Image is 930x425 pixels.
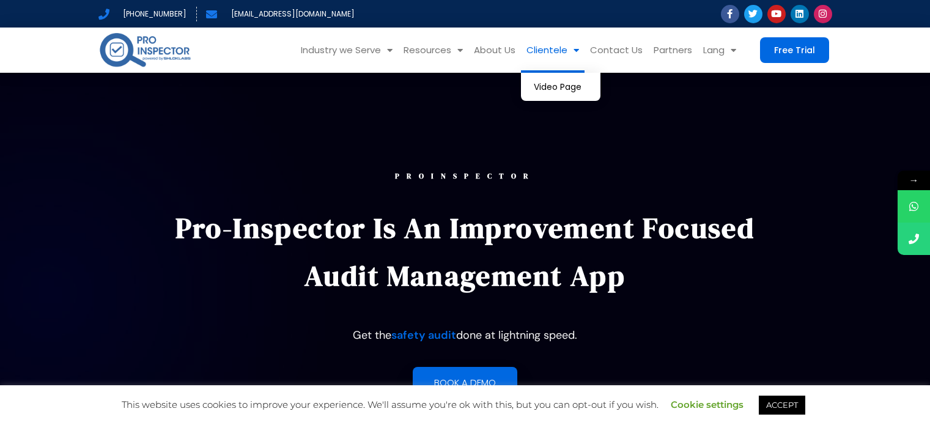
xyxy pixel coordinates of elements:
div: PROINSPECTOR [158,172,773,180]
span: This website uses cookies to improve your experience. We'll assume you're ok with this, but you c... [122,399,808,410]
span: Free Trial [774,46,815,54]
p: Get the done at lightning speed. [158,324,773,346]
a: Cookie settings [671,399,744,410]
a: Partners [648,28,698,73]
span: → [898,171,930,190]
a: safety audit [391,328,456,342]
a: Lang [698,28,742,73]
img: pro-inspector-logo [98,31,192,69]
a: Clientele [521,28,585,73]
span: [PHONE_NUMBER] [120,7,186,21]
a: Resources [398,28,468,73]
a: Video Page [521,73,600,101]
a: Book a demo [413,367,517,398]
nav: Menu [211,28,742,73]
a: Free Trial [760,37,829,63]
p: Pro-Inspector is an improvement focused audit management app [158,204,773,300]
a: Contact Us [585,28,648,73]
a: About Us [468,28,521,73]
a: Industry we Serve [295,28,398,73]
ul: Clientele [521,73,600,101]
a: ACCEPT [759,396,805,415]
span: Book a demo [434,378,496,387]
a: [EMAIL_ADDRESS][DOMAIN_NAME] [206,7,355,21]
span: [EMAIL_ADDRESS][DOMAIN_NAME] [228,7,355,21]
